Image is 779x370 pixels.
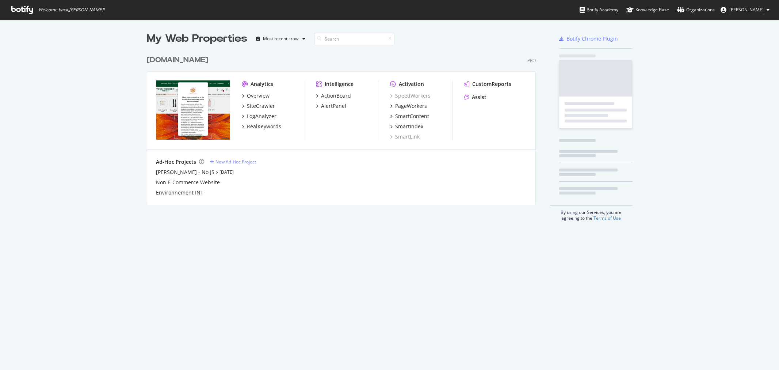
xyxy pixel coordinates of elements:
[147,55,211,65] a: [DOMAIN_NAME]
[156,169,214,176] a: [PERSON_NAME] - No JS
[242,102,275,110] a: SiteCrawler
[147,55,208,65] div: [DOMAIN_NAME]
[156,189,203,196] a: Environnement INT
[580,6,618,14] div: Botify Academy
[472,94,486,101] div: Assist
[729,7,764,13] span: Claire Ruffin
[247,92,270,99] div: Overview
[242,92,270,99] a: Overview
[215,159,256,165] div: New Ad-Hoc Project
[219,169,234,175] a: [DATE]
[566,35,618,42] div: Botify Chrome Plugin
[395,102,427,110] div: PageWorkers
[263,37,299,41] div: Most recent crawl
[321,92,351,99] div: ActionBoard
[156,179,220,186] a: Non E-Commerce Website
[559,35,618,42] a: Botify Chrome Plugin
[390,102,427,110] a: PageWorkers
[247,102,275,110] div: SiteCrawler
[156,80,230,140] img: yves-rocher.fr
[715,4,775,16] button: [PERSON_NAME]
[247,123,281,130] div: RealKeywords
[464,80,511,88] a: CustomReports
[626,6,669,14] div: Knowledge Base
[390,123,423,130] a: SmartIndex
[325,80,354,88] div: Intelligence
[464,94,486,101] a: Assist
[316,92,351,99] a: ActionBoard
[677,6,715,14] div: Organizations
[210,159,256,165] a: New Ad-Hoc Project
[321,102,346,110] div: AlertPanel
[251,80,273,88] div: Analytics
[247,113,276,120] div: LogAnalyzer
[395,123,423,130] div: SmartIndex
[253,33,308,45] button: Most recent crawl
[472,80,511,88] div: CustomReports
[314,33,394,45] input: Search
[550,205,633,221] div: By using our Services, you are agreeing to the
[242,113,276,120] a: LogAnalyzer
[527,57,536,64] div: Pro
[38,7,104,13] span: Welcome back, [PERSON_NAME] !
[147,31,247,46] div: My Web Properties
[147,46,542,205] div: grid
[242,123,281,130] a: RealKeywords
[593,215,621,221] a: Terms of Use
[156,158,196,166] div: Ad-Hoc Projects
[399,80,424,88] div: Activation
[395,113,429,120] div: SmartContent
[390,92,431,99] a: SpeedWorkers
[316,102,346,110] a: AlertPanel
[390,113,429,120] a: SmartContent
[390,133,420,140] a: SmartLink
